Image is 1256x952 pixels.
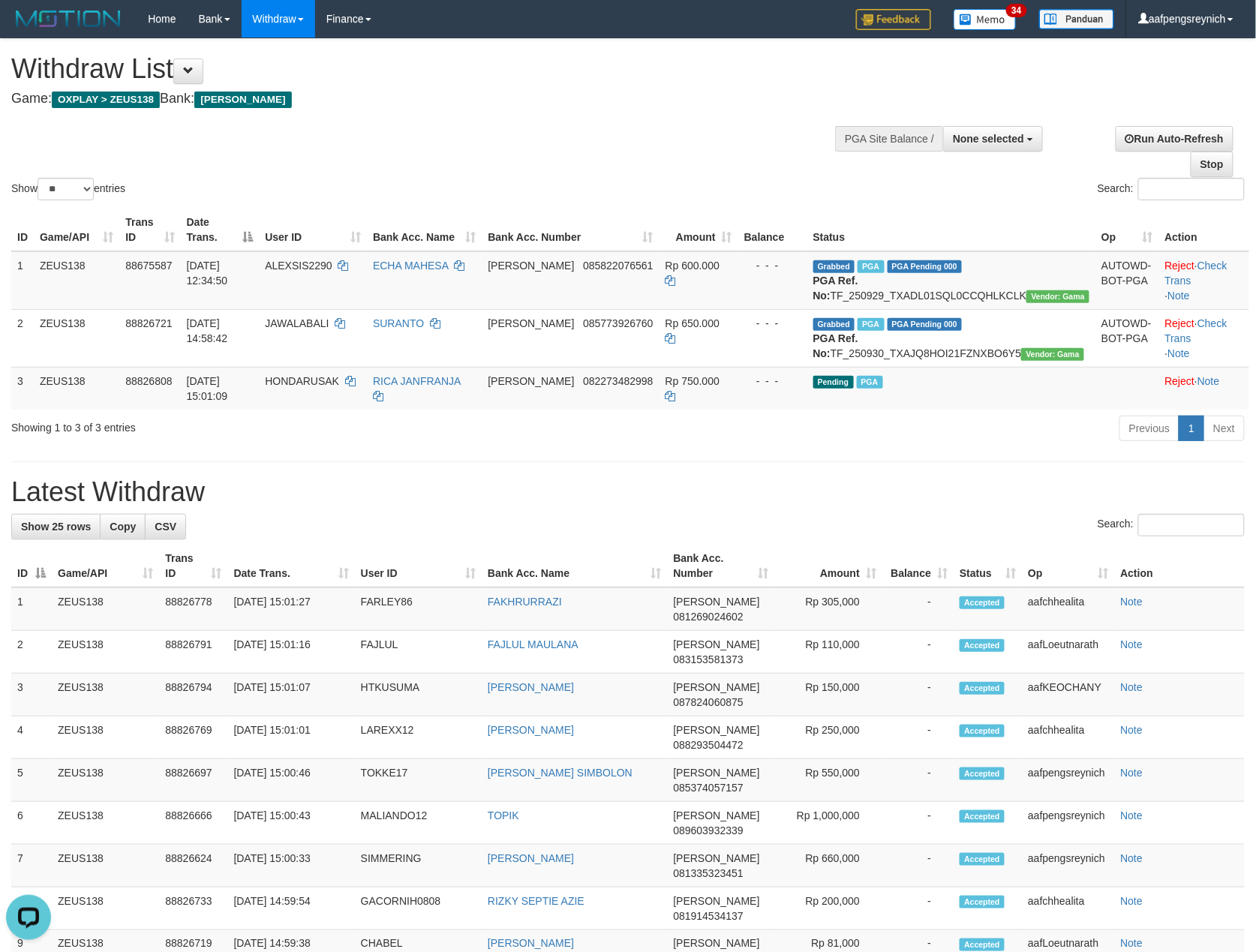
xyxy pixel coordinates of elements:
span: Copy 085822076561 to clipboard [583,260,653,272]
span: Copy 088293504472 to clipboard [674,739,744,751]
th: Trans ID: activate to sort column ascending [119,209,180,251]
td: MALIANDO12 [355,802,482,845]
td: - [882,631,954,674]
button: None selected [943,126,1043,152]
td: 4 [11,716,52,759]
b: PGA Ref. No: [813,332,858,359]
th: Game/API: activate to sort column ascending [34,209,119,251]
span: Rp 600.000 [666,260,720,272]
a: CSV [145,514,186,539]
td: ZEUS138 [52,887,159,930]
td: [DATE] 15:01:01 [228,716,355,759]
td: aafpengsreynich [1022,802,1114,845]
a: Reject [1165,260,1195,272]
td: GACORNIH0808 [355,887,482,930]
td: LAREXX12 [355,716,482,759]
td: - [882,887,954,930]
span: [PERSON_NAME] [674,809,760,821]
img: Feedback.jpg [856,9,931,30]
span: 88826721 [125,317,172,329]
h1: Withdraw List [11,54,822,84]
th: Bank Acc. Name: activate to sort column ascending [367,209,482,251]
label: Search: [1098,178,1245,200]
td: 88826624 [159,845,227,887]
td: AUTOWD-BOT-PGA [1095,309,1158,367]
span: HONDARUSAK [265,375,339,387]
img: MOTION_logo.png [11,8,125,30]
a: FAJLUL MAULANA [488,638,578,650]
a: Note [1121,638,1143,650]
h4: Game: Bank: [11,92,822,107]
span: Show 25 rows [21,521,91,533]
td: aafpengsreynich [1022,759,1114,802]
th: Amount: activate to sort column ascending [775,545,882,587]
a: RICA JANFRANJA [373,375,461,387]
span: [PERSON_NAME] [488,260,574,272]
td: 3 [11,674,52,716]
td: ZEUS138 [34,367,119,410]
td: 2 [11,309,34,367]
div: - - - [744,374,801,389]
th: Bank Acc. Number: activate to sort column ascending [482,209,659,251]
a: Copy [100,514,146,539]
td: 88826791 [159,631,227,674]
th: Op: activate to sort column ascending [1022,545,1114,587]
td: 3 [11,367,34,410]
td: aafchhealita [1022,716,1114,759]
span: [PERSON_NAME] [674,767,760,779]
td: AUTOWD-BOT-PGA [1095,251,1158,310]
span: None selected [953,133,1024,145]
th: Status [807,209,1096,251]
td: Rp 200,000 [775,887,882,930]
span: Accepted [960,853,1005,866]
span: OXPLAY > ZEUS138 [52,92,160,108]
a: [PERSON_NAME] [488,681,574,693]
td: 88826778 [159,587,227,631]
img: panduan.png [1039,9,1114,29]
td: aafchhealita [1022,887,1114,930]
td: ZEUS138 [52,631,159,674]
a: [PERSON_NAME] [488,852,574,864]
select: Showentries [38,178,94,200]
td: · · [1159,309,1249,367]
td: Rp 550,000 [775,759,882,802]
span: Copy 085374057157 to clipboard [674,782,744,794]
a: Note [1197,375,1220,387]
span: Copy 083153581373 to clipboard [674,653,744,665]
input: Search: [1138,514,1245,536]
th: ID: activate to sort column descending [11,545,52,587]
td: ZEUS138 [52,845,159,887]
a: Note [1121,809,1143,821]
th: User ID: activate to sort column ascending [259,209,367,251]
a: RIZKY SEPTIE AZIE [488,895,584,907]
span: Vendor URL: https://trx31.1velocity.biz [1026,290,1089,303]
div: PGA Site Balance / [835,126,943,152]
b: PGA Ref. No: [813,275,858,302]
span: Copy 089603932339 to clipboard [674,824,744,836]
a: Run Auto-Refresh [1116,126,1233,152]
th: Action [1159,209,1249,251]
span: [PERSON_NAME] [674,852,760,864]
td: [DATE] 15:01:27 [228,587,355,631]
td: TF_250929_TXADL01SQL0CCQHLKCLK [807,251,1096,310]
span: Accepted [960,596,1005,609]
a: Note [1121,938,1143,950]
span: Rp 750.000 [666,375,720,387]
td: 2 [11,631,52,674]
td: 5 [11,759,52,802]
a: Note [1121,852,1143,864]
a: Check Trans [1165,260,1227,287]
td: [DATE] 14:59:54 [228,887,355,930]
a: SURANTO [373,317,424,329]
img: Button%20Memo.svg [954,9,1017,30]
span: [PERSON_NAME] [674,938,760,950]
a: Note [1121,596,1143,608]
span: Accepted [960,725,1005,737]
td: 7 [11,845,52,887]
span: Copy 081269024602 to clipboard [674,611,744,623]
div: - - - [744,258,801,273]
td: aafKEOCHANY [1022,674,1114,716]
span: Copy 081914534137 to clipboard [674,910,744,922]
span: CSV [155,521,176,533]
td: TOKKE17 [355,759,482,802]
